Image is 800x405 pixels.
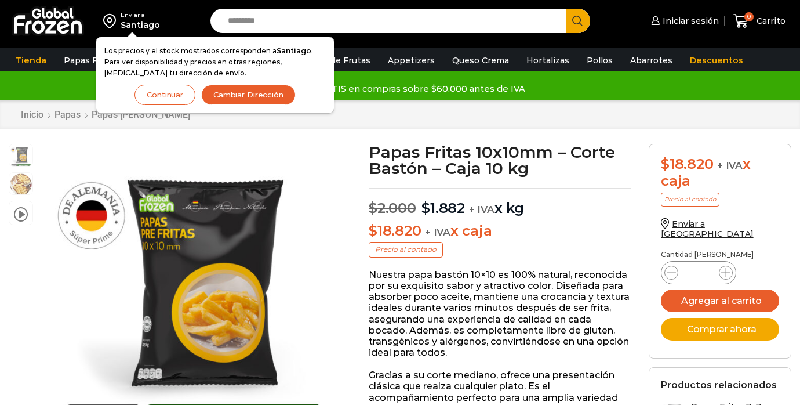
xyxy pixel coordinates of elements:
[20,109,44,120] a: Inicio
[566,9,590,33] button: Search button
[369,200,416,216] bdi: 2.000
[661,318,779,341] button: Comprar ahora
[20,109,191,120] nav: Breadcrumb
[9,173,32,196] span: 10×10
[661,156,713,172] bdi: 18.820
[744,12,754,21] span: 0
[730,8,788,35] a: 0 Carrito
[91,109,191,120] a: Papas [PERSON_NAME]
[369,200,377,216] span: $
[54,109,81,120] a: Papas
[717,160,743,171] span: + IVA
[754,15,786,27] span: Carrito
[661,251,779,259] p: Cantidad [PERSON_NAME]
[446,49,515,71] a: Queso Crema
[660,15,719,27] span: Iniciar sesión
[10,49,52,71] a: Tienda
[134,85,195,105] button: Continuar
[421,200,430,216] span: $
[661,156,779,190] div: x caja
[277,46,311,55] strong: Santiago
[688,265,710,281] input: Product quantity
[369,269,631,359] p: Nuestra papa bastón 10×10 es 100% natural, reconocida por su exquisito sabor y atractivo color. D...
[521,49,575,71] a: Hortalizas
[661,290,779,312] button: Agregar al carrito
[104,45,326,79] p: Los precios y el stock mostrados corresponden a . Para ver disponibilidad y precios en otras regi...
[103,11,121,31] img: address-field-icon.svg
[624,49,678,71] a: Abarrotes
[382,49,441,71] a: Appetizers
[369,188,631,217] p: x kg
[201,85,296,105] button: Cambiar Dirección
[369,242,443,257] p: Precio al contado
[369,222,421,239] bdi: 18.820
[661,219,754,239] a: Enviar a [GEOGRAPHIC_DATA]
[369,222,377,239] span: $
[425,226,450,238] span: + IVA
[421,200,465,216] bdi: 1.882
[9,144,32,168] span: 10×10
[369,223,631,240] p: x caja
[661,156,670,172] span: $
[298,49,376,71] a: Pulpa de Frutas
[469,204,494,215] span: + IVA
[648,9,719,32] a: Iniciar sesión
[121,19,160,31] div: Santiago
[121,11,160,19] div: Enviar a
[684,49,749,71] a: Descuentos
[581,49,619,71] a: Pollos
[369,144,631,176] h1: Papas Fritas 10x10mm – Corte Bastón – Caja 10 kg
[661,193,719,207] p: Precio al contado
[661,379,777,390] h2: Productos relacionados
[58,49,122,71] a: Papas Fritas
